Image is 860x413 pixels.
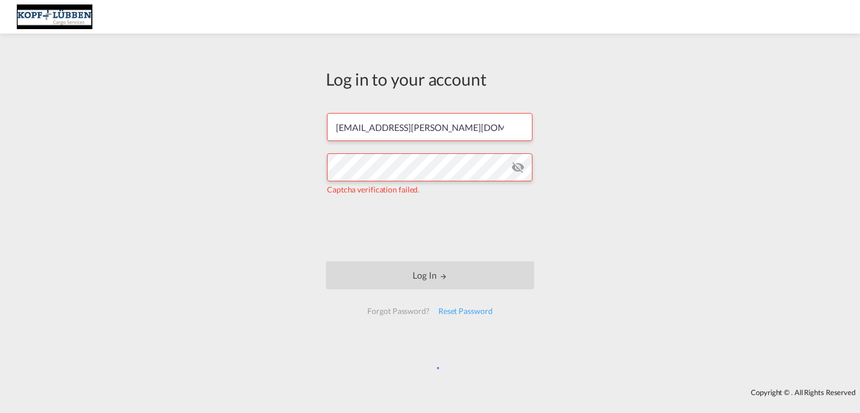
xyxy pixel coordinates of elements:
[17,4,92,30] img: 25cf3bb0aafc11ee9c4fdbd399af7748.JPG
[326,67,534,91] div: Log in to your account
[327,113,532,141] input: Enter email/phone number
[363,301,433,321] div: Forgot Password?
[327,185,419,194] span: Captcha verification failed.
[434,301,497,321] div: Reset Password
[511,161,525,174] md-icon: icon-eye-off
[326,261,534,289] button: LOGIN
[345,206,515,250] iframe: reCAPTCHA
